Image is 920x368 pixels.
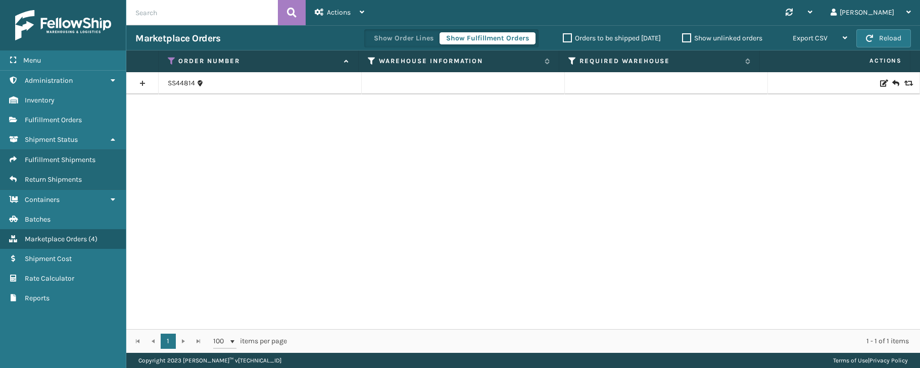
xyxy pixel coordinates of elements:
span: Rate Calculator [25,274,74,283]
button: Show Fulfillment Orders [440,32,536,44]
span: Actions [327,8,351,17]
span: items per page [213,334,287,349]
a: SS44814 [168,78,195,88]
label: Order Number [178,57,339,66]
span: ( 4 ) [88,235,98,243]
span: Fulfillment Orders [25,116,82,124]
div: 1 - 1 of 1 items [301,336,909,346]
span: Menu [23,56,41,65]
span: Inventory [25,96,55,104]
img: logo [15,10,111,40]
span: 100 [213,336,228,346]
i: Replace [904,80,910,87]
span: Containers [25,195,60,204]
p: Copyright 2023 [PERSON_NAME]™ v [TECHNICAL_ID] [138,353,281,368]
a: Terms of Use [833,357,868,364]
i: Create Return Label [892,78,898,88]
span: Export CSV [793,34,828,42]
span: Return Shipments [25,175,82,184]
span: Fulfillment Shipments [25,155,95,164]
span: Administration [25,76,73,85]
label: Show unlinked orders [682,34,762,42]
label: Warehouse Information [379,57,540,66]
a: Privacy Policy [869,357,908,364]
button: Show Order Lines [367,32,440,44]
span: Marketplace Orders [25,235,87,243]
span: Shipment Status [25,135,78,144]
span: Actions [763,52,908,69]
button: Reload [856,29,911,47]
label: Required Warehouse [579,57,740,66]
i: Edit [880,80,886,87]
div: | [833,353,908,368]
h3: Marketplace Orders [135,32,220,44]
span: Reports [25,294,50,302]
label: Orders to be shipped [DATE] [563,34,661,42]
span: Shipment Cost [25,254,72,263]
a: 1 [161,334,176,349]
span: Batches [25,215,51,224]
